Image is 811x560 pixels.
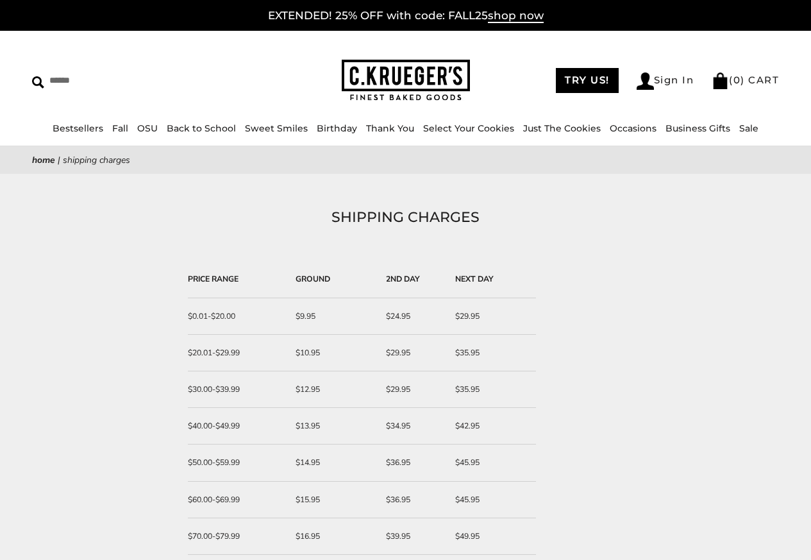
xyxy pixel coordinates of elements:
strong: GROUND [296,274,330,284]
td: $42.95 [449,408,536,445]
a: EXTENDED! 25% OFF with code: FALL25shop now [268,9,544,23]
a: Occasions [610,123,656,134]
td: $14.95 [289,445,380,481]
a: OSU [137,123,158,134]
td: $35.95 [449,335,536,371]
a: Fall [112,123,128,134]
a: TRY US! [556,68,619,93]
img: Account [637,72,654,90]
td: $29.95 [449,298,536,335]
td: $50.00-$59.99 [188,445,289,481]
a: Bestsellers [53,123,103,134]
a: Home [32,154,55,166]
td: $35.95 [449,371,536,408]
td: $39.95 [380,518,448,555]
img: Search [32,76,44,89]
span: $20.01-$29.99 [188,348,240,358]
a: Sweet Smiles [245,123,308,134]
strong: PRICE RANGE [188,274,238,284]
td: $36.95 [380,445,448,481]
img: C.KRUEGER'S [342,60,470,101]
td: $13.95 [289,408,380,445]
span: 0 [733,74,741,86]
a: Thank You [366,123,414,134]
nav: breadcrumbs [32,153,779,167]
td: $16.95 [289,518,380,555]
div: $30.00-$39.99 [188,383,283,396]
input: Search [32,71,203,90]
a: Birthday [317,123,357,134]
a: (0) CART [712,74,779,86]
a: Business Gifts [665,123,730,134]
img: Bag [712,72,729,89]
td: $9.95 [289,298,380,335]
a: Back to School [167,123,236,134]
td: $45.95 [449,482,536,518]
a: Select Your Cookies [423,123,514,134]
span: | [58,154,60,166]
td: $45.95 [449,445,536,481]
td: $49.95 [449,518,536,555]
td: $36.95 [380,482,448,518]
a: Just The Cookies [523,123,601,134]
a: Sale [739,123,758,134]
td: $0.01-$20.00 [188,298,289,335]
a: Sign In [637,72,694,90]
span: SHIPPING CHARGES [63,154,130,166]
td: $29.95 [380,371,448,408]
strong: NEXT DAY [455,274,494,284]
span: shop now [488,9,544,23]
td: $24.95 [380,298,448,335]
td: $70.00-$79.99 [188,518,289,555]
td: $60.00-$69.99 [188,482,289,518]
td: $40.00-$49.99 [188,408,289,445]
td: $12.95 [289,371,380,408]
td: $34.95 [380,408,448,445]
td: $15.95 [289,482,380,518]
strong: 2ND DAY [386,274,420,284]
td: $10.95 [289,335,380,371]
h1: SHIPPING CHARGES [51,206,760,229]
td: $29.95 [380,335,448,371]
